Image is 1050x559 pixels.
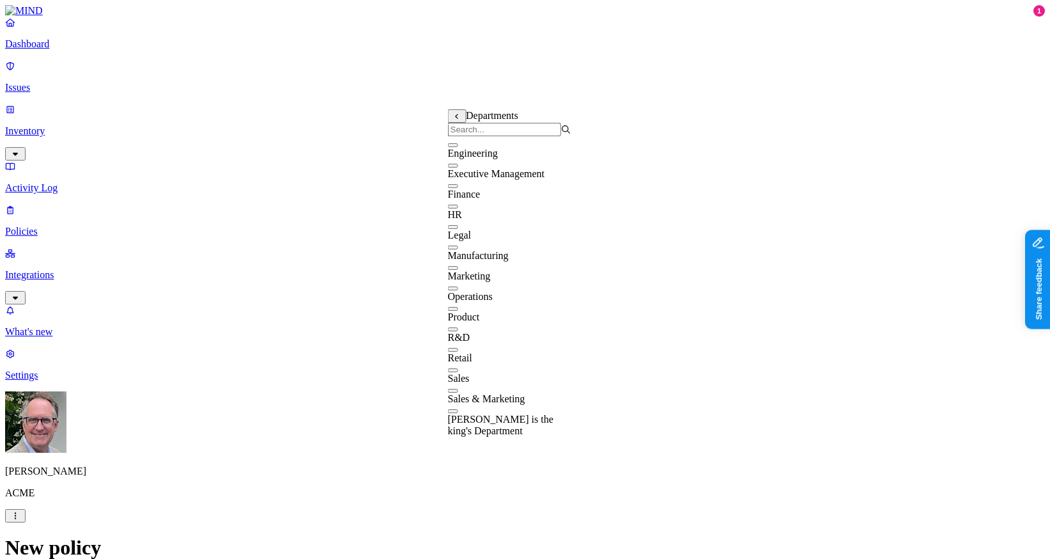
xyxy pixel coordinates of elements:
span: Legal [448,230,471,240]
input: Search... [448,123,561,136]
span: Sales & Marketing [448,393,525,404]
span: Marketing [448,271,491,281]
a: Settings [5,348,1045,381]
span: Executive Management [448,168,545,179]
p: Activity Log [5,182,1045,194]
p: Policies [5,226,1045,237]
p: Issues [5,82,1045,93]
span: HR [448,209,462,220]
p: Settings [5,370,1045,381]
span: Product [448,311,480,322]
p: Inventory [5,125,1045,137]
a: Policies [5,204,1045,237]
span: Sales [448,373,470,384]
a: What's new [5,304,1045,338]
p: Integrations [5,269,1045,281]
p: What's new [5,326,1045,338]
span: [PERSON_NAME] is the king's Department [448,414,553,436]
span: Engineering [448,148,498,159]
span: Finance [448,189,481,200]
p: ACME [5,487,1045,499]
a: Issues [5,60,1045,93]
span: Retail [448,352,472,363]
img: MIND [5,5,43,17]
a: Inventory [5,104,1045,159]
a: Integrations [5,248,1045,303]
span: Manufacturing [448,250,509,261]
span: Operations [448,291,493,302]
span: Departments [466,110,518,121]
a: MIND [5,5,1045,17]
p: [PERSON_NAME] [5,466,1045,477]
div: 1 [1033,5,1045,17]
img: Greg Stolhand [5,391,66,453]
a: Activity Log [5,161,1045,194]
a: Dashboard [5,17,1045,50]
p: Dashboard [5,38,1045,50]
span: R&D [448,332,470,343]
